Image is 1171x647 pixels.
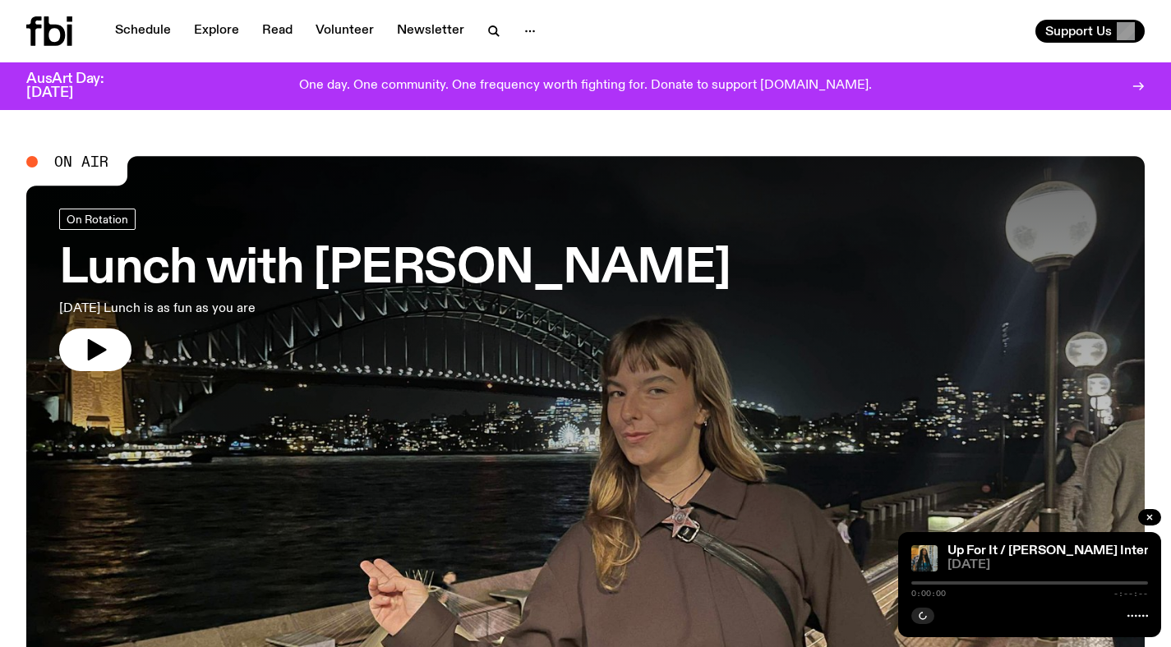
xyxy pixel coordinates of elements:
h3: Lunch with [PERSON_NAME] [59,246,731,292]
a: Schedule [105,20,181,43]
span: On Rotation [67,213,128,225]
a: On Rotation [59,209,136,230]
span: 0:00:00 [911,590,946,598]
span: [DATE] [947,559,1148,571]
a: Volunteer [306,20,384,43]
a: Newsletter [387,20,474,43]
span: -:--:-- [1113,590,1148,598]
span: On Air [54,154,108,169]
span: Support Us [1045,24,1112,39]
p: [DATE] Lunch is as fun as you are [59,299,480,319]
a: Explore [184,20,249,43]
a: Lunch with [PERSON_NAME][DATE] Lunch is as fun as you are [59,209,731,371]
p: One day. One community. One frequency worth fighting for. Donate to support [DOMAIN_NAME]. [299,79,872,94]
h3: AusArt Day: [DATE] [26,72,131,100]
img: Ify - a Brown Skin girl with black braided twists, looking up to the side with her tongue stickin... [911,545,938,571]
button: Support Us [1035,20,1145,43]
a: Read [252,20,302,43]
